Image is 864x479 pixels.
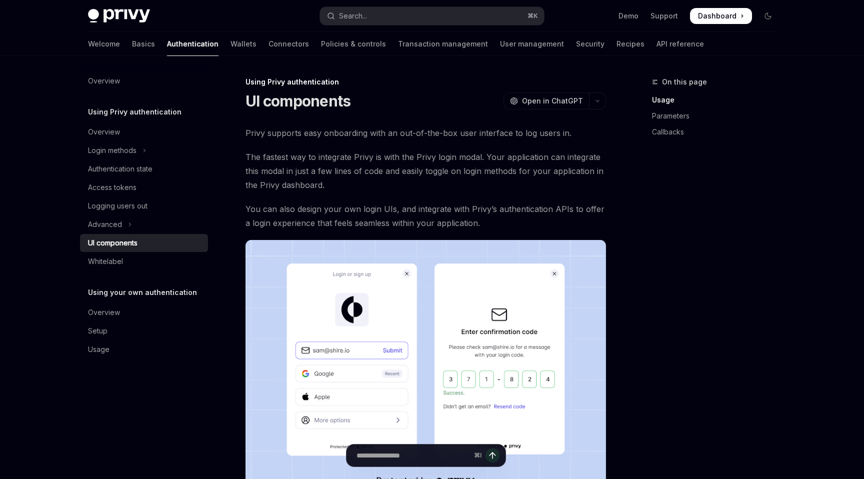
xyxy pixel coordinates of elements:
[88,325,107,337] div: Setup
[662,76,707,88] span: On this page
[80,72,208,90] a: Overview
[88,144,136,156] div: Login methods
[88,75,120,87] div: Overview
[80,123,208,141] a: Overview
[650,11,678,21] a: Support
[88,32,120,56] a: Welcome
[268,32,309,56] a: Connectors
[88,343,109,355] div: Usage
[88,306,120,318] div: Overview
[80,141,208,159] button: Toggle Login methods section
[356,444,470,466] input: Ask a question...
[88,106,181,118] h5: Using Privy authentication
[88,181,136,193] div: Access tokens
[88,237,137,249] div: UI components
[80,303,208,321] a: Overview
[88,286,197,298] h5: Using your own authentication
[576,32,604,56] a: Security
[320,7,544,25] button: Open search
[652,124,784,140] a: Callbacks
[616,32,644,56] a: Recipes
[618,11,638,21] a: Demo
[80,160,208,178] a: Authentication state
[88,200,147,212] div: Logging users out
[652,92,784,108] a: Usage
[500,32,564,56] a: User management
[321,32,386,56] a: Policies & controls
[245,77,606,87] div: Using Privy authentication
[522,96,583,106] span: Open in ChatGPT
[80,178,208,196] a: Access tokens
[132,32,155,56] a: Basics
[88,218,122,230] div: Advanced
[88,163,152,175] div: Authentication state
[527,12,538,20] span: ⌘ K
[88,126,120,138] div: Overview
[80,215,208,233] button: Toggle Advanced section
[656,32,704,56] a: API reference
[80,340,208,358] a: Usage
[698,11,736,21] span: Dashboard
[80,322,208,340] a: Setup
[230,32,256,56] a: Wallets
[690,8,752,24] a: Dashboard
[652,108,784,124] a: Parameters
[80,197,208,215] a: Logging users out
[88,9,150,23] img: dark logo
[245,92,350,110] h1: UI components
[503,92,589,109] button: Open in ChatGPT
[760,8,776,24] button: Toggle dark mode
[80,252,208,270] a: Whitelabel
[167,32,218,56] a: Authentication
[80,234,208,252] a: UI components
[398,32,488,56] a: Transaction management
[485,448,499,462] button: Send message
[245,150,606,192] span: The fastest way to integrate Privy is with the Privy login modal. Your application can integrate ...
[245,126,606,140] span: Privy supports easy onboarding with an out-of-the-box user interface to log users in.
[88,255,123,267] div: Whitelabel
[339,10,367,22] div: Search...
[245,202,606,230] span: You can also design your own login UIs, and integrate with Privy’s authentication APIs to offer a...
